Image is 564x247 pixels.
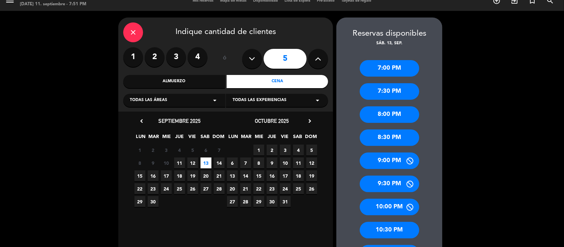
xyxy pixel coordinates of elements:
[255,118,289,124] span: octubre 2025
[148,145,159,156] span: 2
[253,158,264,168] span: 8
[227,75,328,88] div: Cena
[267,196,278,207] span: 30
[161,133,172,144] span: MIE
[254,133,265,144] span: MIE
[293,158,304,168] span: 11
[253,196,264,207] span: 29
[240,183,251,194] span: 21
[187,158,198,168] span: 12
[267,158,278,168] span: 9
[134,158,145,168] span: 8
[214,170,225,181] span: 21
[138,118,145,124] i: chevron_left
[174,183,185,194] span: 25
[130,97,167,104] span: Todas las áreas
[360,199,419,215] div: 10:00 PM
[306,145,317,156] span: 5
[129,28,137,36] i: close
[201,145,211,156] span: 6
[227,183,238,194] span: 20
[240,196,251,207] span: 28
[228,133,239,144] span: LUN
[227,158,238,168] span: 6
[360,129,419,146] div: 8:30 PM
[306,118,313,124] i: chevron_right
[306,170,317,181] span: 19
[336,27,442,40] div: Reservas disponibles
[187,170,198,181] span: 19
[174,158,185,168] span: 11
[280,196,291,207] span: 31
[148,183,159,194] span: 23
[148,170,159,181] span: 16
[148,158,159,168] span: 9
[336,40,442,47] div: sáb. 13, sep.
[267,170,278,181] span: 16
[293,145,304,156] span: 4
[188,47,207,67] label: 4
[293,170,304,181] span: 18
[201,170,211,181] span: 20
[161,170,172,181] span: 17
[240,170,251,181] span: 14
[213,133,224,144] span: DOM
[306,183,317,194] span: 26
[134,183,145,194] span: 22
[267,145,278,156] span: 2
[161,158,172,168] span: 10
[241,133,252,144] span: MAR
[174,145,185,156] span: 4
[233,97,286,104] span: Todas las experiencias
[253,170,264,181] span: 15
[161,145,172,156] span: 3
[158,118,201,124] span: septiembre 2025
[360,176,419,192] div: 9:30 PM
[134,145,145,156] span: 1
[134,196,145,207] span: 29
[227,196,238,207] span: 27
[166,47,186,67] label: 3
[201,183,211,194] span: 27
[161,183,172,194] span: 24
[240,158,251,168] span: 7
[135,133,146,144] span: LUN
[280,133,290,144] span: VIE
[360,222,419,238] div: 10:30 PM
[148,133,159,144] span: MAR
[305,133,316,144] span: DOM
[123,47,143,67] label: 1
[253,145,264,156] span: 1
[20,1,86,8] div: [DATE] 11. septiembre - 7:51 PM
[292,133,303,144] span: SAB
[267,133,278,144] span: JUE
[187,133,198,144] span: VIE
[145,47,165,67] label: 2
[134,170,145,181] span: 15
[314,96,321,104] i: arrow_drop_down
[123,22,328,42] div: Indique cantidad de clientes
[174,133,185,144] span: JUE
[123,75,225,88] div: Almuerzo
[227,170,238,181] span: 13
[201,158,211,168] span: 13
[280,170,291,181] span: 17
[360,60,419,77] div: 7:00 PM
[174,170,185,181] span: 18
[200,133,211,144] span: SAB
[214,183,225,194] span: 28
[187,183,198,194] span: 26
[360,106,419,123] div: 8:00 PM
[267,183,278,194] span: 23
[214,158,225,168] span: 14
[360,153,419,169] div: 9:00 PM
[253,183,264,194] span: 22
[293,183,304,194] span: 25
[280,183,291,194] span: 24
[306,158,317,168] span: 12
[148,196,159,207] span: 30
[360,83,419,100] div: 7:30 PM
[280,158,291,168] span: 10
[280,145,291,156] span: 3
[214,47,236,70] div: ó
